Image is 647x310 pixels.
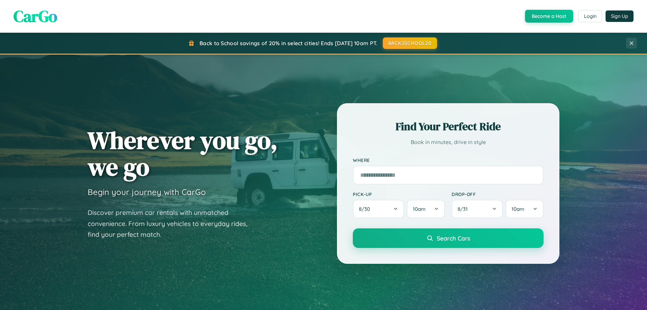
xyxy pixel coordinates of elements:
button: 8/31 [452,200,503,218]
span: Search Cars [437,234,470,242]
h3: Begin your journey with CarGo [88,187,206,197]
label: Drop-off [452,191,544,197]
h1: Wherever you go, we go [88,127,278,180]
label: Pick-up [353,191,445,197]
button: 10am [407,200,445,218]
span: CarGo [13,5,57,27]
button: Become a Host [525,10,573,23]
label: Where [353,157,544,163]
h2: Find Your Perfect Ride [353,119,544,134]
p: Book in minutes, drive in style [353,137,544,147]
span: 8 / 31 [458,206,471,212]
button: 10am [505,200,544,218]
button: BACK2SCHOOL20 [383,37,437,49]
button: 8/30 [353,200,404,218]
button: Search Cars [353,228,544,248]
button: Login [578,10,602,22]
button: Sign Up [606,10,634,22]
span: 10am [413,206,426,212]
span: 8 / 30 [359,206,373,212]
p: Discover premium car rentals with unmatched convenience. From luxury vehicles to everyday rides, ... [88,207,256,240]
span: 10am [512,206,524,212]
span: Back to School savings of 20% in select cities! Ends [DATE] 10am PT. [199,40,377,47]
